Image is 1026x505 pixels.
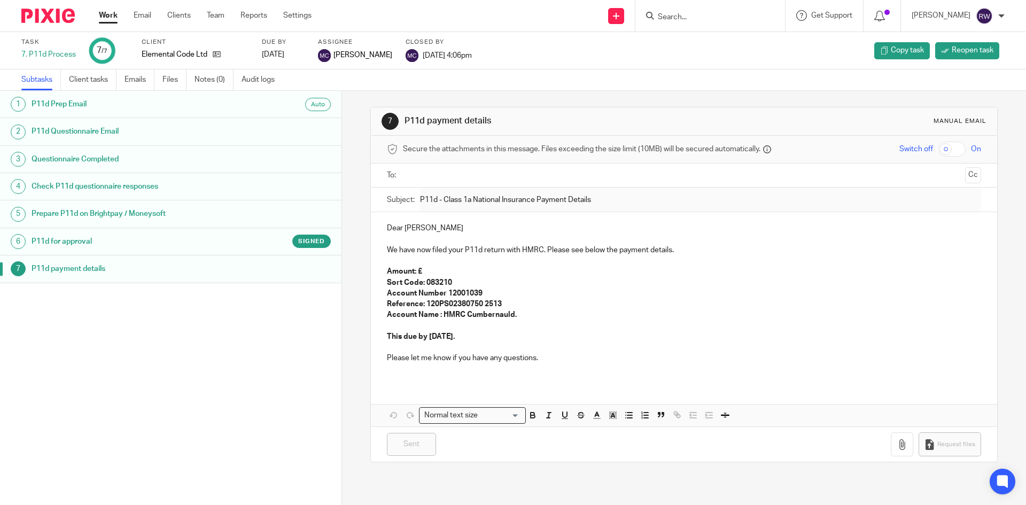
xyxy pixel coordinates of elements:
[419,407,526,424] div: Search for option
[298,237,325,246] span: Signed
[976,7,993,25] img: svg%3E
[423,51,472,59] span: [DATE] 4:06pm
[387,170,399,181] label: To:
[333,50,392,60] span: [PERSON_NAME]
[32,151,231,167] h1: Questionnaire Completed
[134,10,151,21] a: Email
[912,10,970,21] p: [PERSON_NAME]
[11,179,26,194] div: 4
[11,234,26,249] div: 6
[405,115,707,127] h1: P11d payment details
[32,96,231,112] h1: P11d Prep Email
[952,45,993,56] span: Reopen task
[102,48,107,54] small: /7
[142,49,207,60] p: Elemental Code Ltd
[32,178,231,195] h1: Check P11d questionnaire responses
[162,69,186,90] a: Files
[195,69,234,90] a: Notes (0)
[935,42,999,59] a: Reopen task
[387,268,422,275] strong: Amount: £
[899,144,933,154] span: Switch off
[406,38,472,46] label: Closed by
[240,10,267,21] a: Reports
[11,152,26,167] div: 3
[21,49,76,60] div: 7. P11d Process
[262,38,305,46] label: Due by
[406,49,418,62] img: svg%3E
[422,410,480,421] span: Normal text size
[318,38,392,46] label: Assignee
[891,45,924,56] span: Copy task
[387,245,981,255] p: We have now filed your P11d return with HMRC. Please see below the payment details.
[937,440,975,449] span: Request files
[965,167,981,183] button: Cc
[242,69,283,90] a: Audit logs
[11,97,26,112] div: 1
[811,12,852,19] span: Get Support
[32,123,231,139] h1: P11d Questionnaire Email
[874,42,930,59] a: Copy task
[11,125,26,139] div: 2
[934,117,986,126] div: Manual email
[69,69,116,90] a: Client tasks
[97,44,107,57] div: 7
[318,49,331,62] img: svg%3E
[283,10,312,21] a: Settings
[657,13,753,22] input: Search
[387,223,981,234] p: Dear [PERSON_NAME]
[21,69,61,90] a: Subtasks
[919,432,981,456] button: Request files
[262,49,305,60] div: [DATE]
[387,333,455,340] strong: This due by [DATE].
[387,433,436,456] input: Sent
[32,234,231,250] h1: P11d for approval
[32,261,231,277] h1: P11d payment details
[32,206,231,222] h1: Prepare P11d on Brightpay / Moneysoft
[403,144,760,154] span: Secure the attachments in this message. Files exceeding the size limit (10MB) will be secured aut...
[387,300,502,308] strong: Reference: 120PS02380750 2513
[11,207,26,222] div: 5
[382,113,399,130] div: 7
[387,311,517,318] strong: Account Name : HMRC Cumbernauld.
[305,98,331,111] div: Auto
[99,10,118,21] a: Work
[387,290,483,297] strong: Account Number 12001039
[387,195,415,205] label: Subject:
[167,10,191,21] a: Clients
[387,279,452,286] strong: Sort Code: 083210
[142,38,248,46] label: Client
[387,353,981,363] p: Please let me know if you have any questions.
[125,69,154,90] a: Emails
[481,410,519,421] input: Search for option
[11,261,26,276] div: 7
[971,144,981,154] span: On
[21,38,76,46] label: Task
[21,9,75,23] img: Pixie
[207,10,224,21] a: Team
